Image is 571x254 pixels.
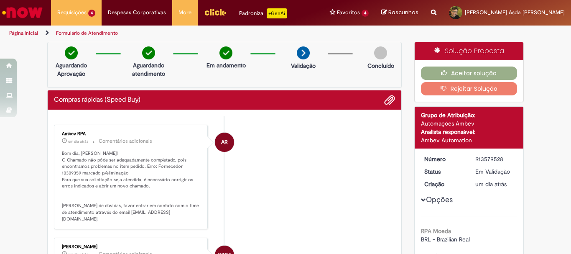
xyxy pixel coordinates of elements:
[57,8,87,17] span: Requisições
[421,128,517,136] div: Analista responsável:
[367,62,394,70] p: Concluído
[88,10,95,17] span: 4
[421,236,470,243] span: BRL - Brazilian Real
[475,180,514,188] div: 30/09/2025 07:30:31
[6,26,375,41] ul: Trilhas de página
[384,95,395,105] button: Adicionar anexos
[54,96,140,104] h2: Compras rápidas (Speed Buy) Histórico de tíquete
[206,61,246,69] p: Em andamento
[219,46,232,59] img: check-circle-green.png
[142,46,155,59] img: check-circle-green.png
[99,138,152,145] small: Comentários adicionais
[381,9,418,17] a: Rascunhos
[388,8,418,16] span: Rascunhos
[418,155,469,163] dt: Número
[62,150,201,223] p: Bom dia, [PERSON_NAME]! O Chamado não pôde ser adequadamente completado, pois encontramos problem...
[291,62,316,70] p: Validação
[297,46,310,59] img: arrow-next.png
[418,167,469,176] dt: Status
[68,139,88,144] span: um dia atrás
[1,4,44,21] img: ServiceNow
[421,227,451,235] b: RPA Moeda
[68,139,88,144] time: 30/09/2025 08:24:49
[9,30,38,36] a: Página inicial
[362,10,369,17] span: 4
[108,8,166,17] span: Despesas Corporativas
[415,42,524,60] div: Solução Proposta
[475,167,514,176] div: Em Validação
[421,82,517,95] button: Rejeitar Solução
[418,180,469,188] dt: Criação
[337,8,360,17] span: Favoritos
[421,67,517,80] button: Aceitar solução
[221,132,228,152] span: AR
[239,8,287,18] div: Padroniza
[128,61,169,78] p: Aguardando atendimento
[51,61,92,78] p: Aguardando Aprovação
[475,155,514,163] div: R13579528
[475,180,507,188] time: 30/09/2025 07:30:31
[178,8,191,17] span: More
[215,133,234,152] div: Ambev RPA
[204,6,227,18] img: click_logo_yellow_360x200.png
[421,111,517,119] div: Grupo de Atribuição:
[62,131,201,136] div: Ambev RPA
[65,46,78,59] img: check-circle-green.png
[421,119,517,128] div: Automações Ambev
[465,9,565,16] span: [PERSON_NAME] Asda [PERSON_NAME]
[374,46,387,59] img: img-circle-grey.png
[475,180,507,188] span: um dia atrás
[421,136,517,144] div: Ambev Automation
[267,8,287,18] p: +GenAi
[62,244,201,249] div: [PERSON_NAME]
[56,30,118,36] a: Formulário de Atendimento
